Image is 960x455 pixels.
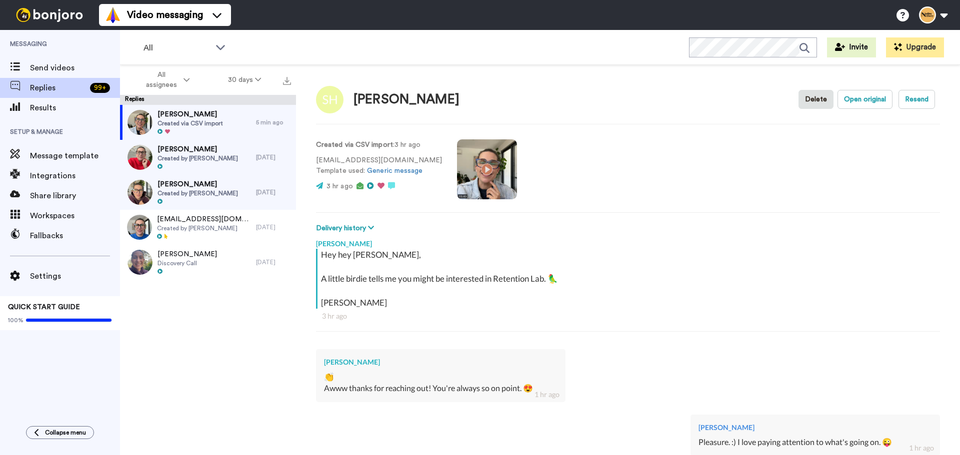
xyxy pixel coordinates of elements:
div: Pleasure. :) I love paying attention to what's going on. 😜 [698,437,932,448]
span: Workspaces [30,210,120,222]
span: [PERSON_NAME] [157,144,238,154]
span: Integrations [30,170,120,182]
span: Discovery Call [157,259,217,267]
span: Replies [30,82,86,94]
span: [PERSON_NAME] [157,179,238,189]
span: Video messaging [127,8,203,22]
a: [PERSON_NAME]Created by [PERSON_NAME][DATE] [120,175,296,210]
span: All assignees [141,70,181,90]
img: export.svg [283,77,291,85]
button: Delete [798,90,833,109]
p: : 3 hr ago [316,140,442,150]
button: Export all results that match these filters now. [280,72,294,87]
span: QUICK START GUIDE [8,304,80,311]
img: Image of Sandrilia Hicks [316,86,343,113]
img: bf4f8061-229c-4c6e-8322-3abc7314ea63-thumb.jpg [127,145,152,170]
a: [PERSON_NAME]Created by [PERSON_NAME][DATE] [120,140,296,175]
div: 1 hr ago [534,390,559,400]
a: [PERSON_NAME]Discovery Call[DATE] [120,245,296,280]
span: [EMAIL_ADDRESS][DOMAIN_NAME] [157,214,251,224]
div: [PERSON_NAME] [324,357,557,367]
button: Delivery history [316,223,377,234]
div: Hey hey [PERSON_NAME], A little birdie tells me you might be interested in Retention Lab. 🦜 [PERS... [321,249,937,309]
button: Resend [898,90,935,109]
img: vm-color.svg [105,7,121,23]
span: Settings [30,270,120,282]
div: 5 min ago [256,118,291,126]
a: [PERSON_NAME]Created via CSV import5 min ago [120,105,296,140]
div: [DATE] [256,188,291,196]
img: bj-logo-header-white.svg [12,8,87,22]
button: 30 days [209,71,280,89]
div: 99 + [90,83,110,93]
span: Share library [30,190,120,202]
span: Results [30,102,120,114]
div: [DATE] [256,258,291,266]
div: [PERSON_NAME] [353,92,459,107]
a: Generic message [367,167,422,174]
strong: Created via CSV import [316,141,393,148]
button: Open original [837,90,892,109]
a: [EMAIL_ADDRESS][DOMAIN_NAME]Created by [PERSON_NAME][DATE] [120,210,296,245]
div: Awww thanks for reaching out! You're always so on point. 😍 [324,383,557,394]
span: Fallbacks [30,230,120,242]
img: 892c7524-f4c2-4091-8c3b-ba054c0172b1-thumb.jpg [127,180,152,205]
span: Message template [30,150,120,162]
span: Created by [PERSON_NAME] [157,189,238,197]
div: [DATE] [256,223,291,231]
div: Replies [120,95,296,105]
img: cdbebf08-88e7-43d5-b28f-f29a10175948-thumb.jpg [127,215,152,240]
span: Collapse menu [45,429,86,437]
span: [PERSON_NAME] [157,249,217,259]
button: Invite [827,37,876,57]
span: Created by [PERSON_NAME] [157,224,251,232]
div: [PERSON_NAME] [698,423,932,433]
div: [DATE] [256,153,291,161]
div: [PERSON_NAME] [316,234,940,249]
img: 7ba62603-73d5-44af-afa2-ef2f1eb1369b-thumb.jpg [127,110,152,135]
span: Created via CSV import [157,119,223,127]
span: Send videos [30,62,120,74]
div: 1 hr ago [909,443,934,453]
div: 👏 [324,371,557,383]
button: All assignees [122,66,209,94]
span: 3 hr ago [326,183,353,190]
span: Created by [PERSON_NAME] [157,154,238,162]
div: 3 hr ago [322,311,934,321]
span: All [143,42,210,54]
button: Upgrade [886,37,944,57]
p: [EMAIL_ADDRESS][DOMAIN_NAME] Template used: [316,155,442,176]
img: 0d18129b-ed82-474a-a9d5-8c3472604ceb-thumb.jpg [127,250,152,275]
button: Collapse menu [26,426,94,439]
span: 100% [8,316,23,324]
span: [PERSON_NAME] [157,109,223,119]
